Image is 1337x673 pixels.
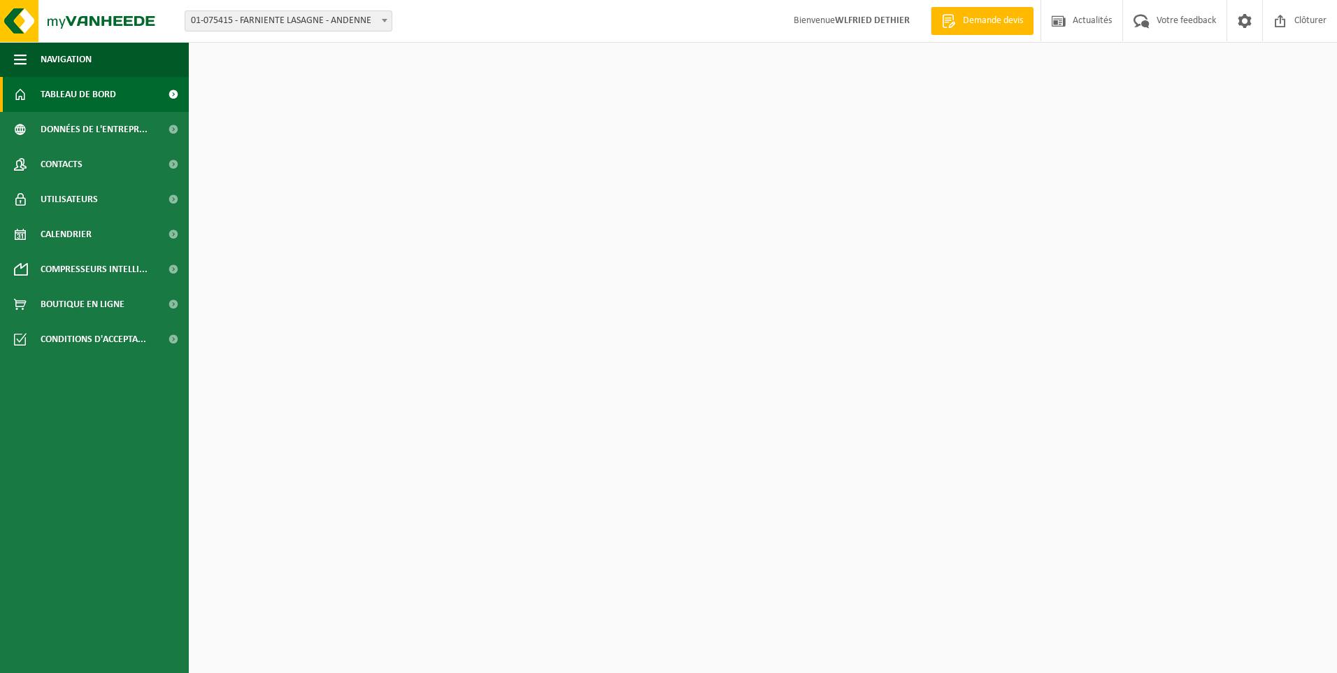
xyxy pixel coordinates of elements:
span: Tableau de bord [41,77,116,112]
span: Demande devis [959,14,1027,28]
span: Compresseurs intelli... [41,252,148,287]
span: Utilisateurs [41,182,98,217]
span: 01-075415 - FARNIENTE LASAGNE - ANDENNE [185,11,392,31]
span: 01-075415 - FARNIENTE LASAGNE - ANDENNE [185,10,392,31]
span: Contacts [41,147,83,182]
span: Calendrier [41,217,92,252]
span: Navigation [41,42,92,77]
span: Boutique en ligne [41,287,124,322]
strong: WLFRIED DETHIER [835,15,910,26]
a: Demande devis [931,7,1034,35]
span: Données de l'entrepr... [41,112,148,147]
span: Conditions d'accepta... [41,322,146,357]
